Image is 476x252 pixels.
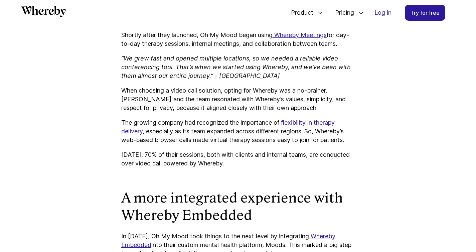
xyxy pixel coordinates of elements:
u: Whereby Meetings [274,31,327,38]
span: Product [284,2,315,24]
a: Whereby Embedded [121,233,335,248]
a: Log in [369,5,397,20]
strong: A more integrated experience with Whereby Embedded [121,190,343,223]
span: Pricing [328,2,356,24]
a: Try for free [405,5,445,21]
i: “We grew fast and opened multiple locations, so we needed a reliable video conferencing tool. Tha... [121,55,351,79]
p: Shortly after they launched, Oh My Mood began using for day-to-day therapy sessions, internal mee... [121,31,355,48]
p: When choosing a video call solution, opting for Whereby was a no-brainer. [PERSON_NAME] and the t... [121,86,355,112]
a: Whereby [21,6,66,19]
a: flexibility in therapy delivery [121,119,335,135]
svg: Whereby [21,6,66,17]
p: The growing company had recognized the importance of , especially as its team expanded across dif... [121,118,355,144]
p: [DATE], 70% of their sessions, both with clients and internal teams, are conducted over video cal... [121,150,355,168]
a: Whereby Meetings [273,31,327,38]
